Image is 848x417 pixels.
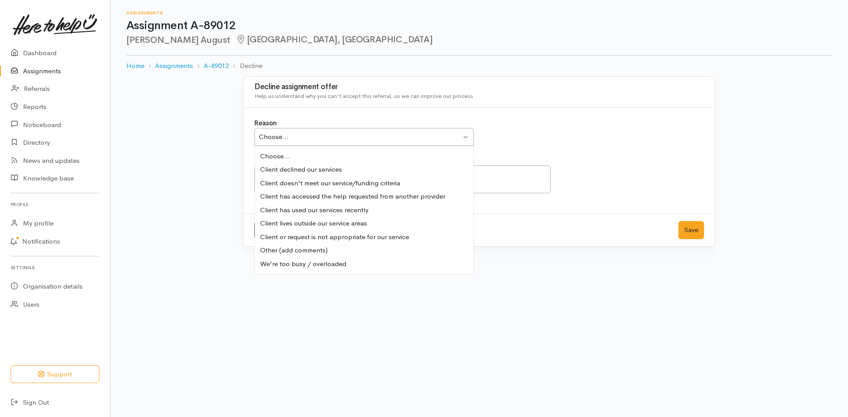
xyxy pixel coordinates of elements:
div: Choose... [259,132,461,142]
h6: Assignments [126,11,832,15]
h2: [PERSON_NAME] August [126,35,832,45]
div: Client has used our services recently [255,203,473,217]
h6: Profile [11,199,99,210]
div: Other (add comments) [255,244,473,257]
span: [GEOGRAPHIC_DATA], [GEOGRAPHIC_DATA] [235,34,432,45]
nav: breadcrumb [126,56,832,76]
div: Client lives outside our service areas [255,217,473,230]
div: We're too busy / overloaded [255,257,473,271]
button: Save [678,221,704,239]
a: Assignments [155,61,193,71]
a: Home [126,61,144,71]
label: Reason [254,118,277,128]
h1: Assignment A-89012 [126,19,832,32]
div: Choose... [255,150,473,163]
div: Client or request is not appropriate for our service [255,230,473,244]
span: Help us understand why you can't accept this referral, so we can improve our process [254,92,473,100]
li: Decline [229,61,262,71]
a: A-89012 [204,61,229,71]
div: Client has accessed the help requested from another provider [255,190,473,203]
h6: Settings [11,262,99,274]
div: Client doesn't meet our service/funding criteria [255,177,473,190]
div: Client declined our services [255,163,473,177]
h3: Decline assignment offer [254,83,704,91]
button: Support [11,365,99,383]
